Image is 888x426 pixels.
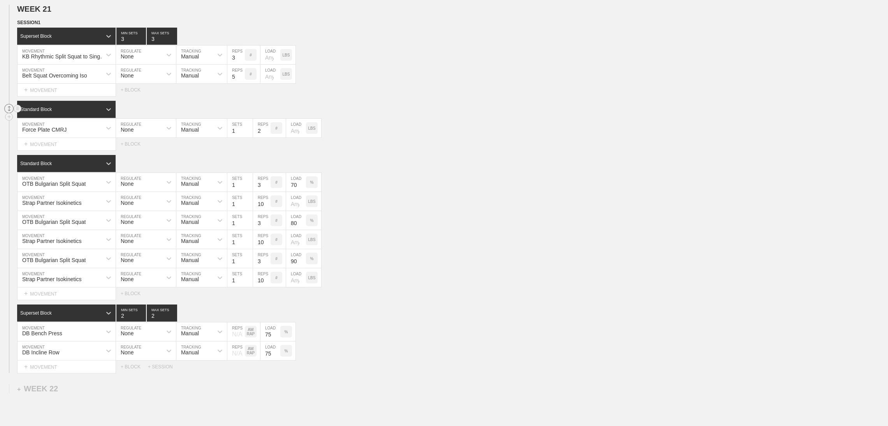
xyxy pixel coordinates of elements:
p: # [275,238,278,242]
p: LBS [308,199,316,204]
div: Manual [181,238,199,244]
div: None [121,257,134,263]
div: None [121,238,134,244]
div: Superset Block [20,33,52,39]
div: MOVEMENT [17,84,116,97]
p: # [250,53,252,57]
div: OTB Bulgarian Split Squat [22,181,86,187]
div: Superset Block [20,310,52,316]
div: N/A [227,326,245,338]
input: Any [260,46,280,64]
div: Strap Partner Isokinetics [22,200,82,206]
div: Manual [181,72,199,79]
div: None [121,219,134,225]
span: + [24,363,28,370]
div: Manual [181,53,199,60]
div: None [121,330,134,336]
div: MOVEMENT [17,287,116,300]
input: None [147,28,177,45]
div: + BLOCK [121,141,148,147]
input: Any [286,211,306,230]
div: DB Incline Row [22,349,60,356]
p: # [275,199,278,204]
p: # [275,180,278,185]
input: Any [286,249,306,268]
div: Manual [181,276,199,282]
p: LBS [308,238,316,242]
div: + BLOCK [121,87,148,93]
div: Manual [181,257,199,263]
p: LBS [283,72,290,76]
div: None [121,276,134,282]
div: Force Plate CMRJ [22,127,67,133]
p: LBS [308,276,316,280]
p: # [275,276,278,280]
div: WEEK 22 [17,384,58,393]
input: Any [286,119,306,137]
div: Belt Squat Overcoming Iso [22,72,87,79]
div: Manual [181,349,199,356]
div: Manual [181,200,199,206]
span: + [24,290,28,297]
div: Manual [181,330,199,336]
span: SESSION 1 [17,20,40,25]
input: Any [286,230,306,249]
div: Manual [181,127,199,133]
p: % [285,330,288,334]
p: # [275,257,278,261]
div: KB Rhythmic Split Squat to Single Leg Drop Catch [22,53,107,60]
div: None [121,349,134,356]
div: None [121,200,134,206]
p: # [275,218,278,223]
div: MOVEMENT [17,138,116,151]
div: None [121,127,134,133]
p: % [310,257,314,261]
input: Any [260,342,280,360]
div: MOVEMENT [17,361,116,373]
p: AM RAP [245,327,257,336]
span: + [24,86,28,93]
div: None [121,72,134,79]
p: % [310,218,314,223]
div: + BLOCK [121,364,148,370]
div: Strap Partner Isokinetics [22,238,82,244]
input: Any [286,268,306,287]
p: # [250,72,252,76]
div: N/A [227,345,245,357]
div: Manual [181,181,199,187]
div: OTB Bulgarian Split Squat [22,257,86,263]
input: Any [286,173,306,192]
p: % [285,349,288,353]
p: LBS [308,126,316,130]
p: LBS [283,53,290,57]
div: + BLOCK [121,291,148,296]
div: None [121,181,134,187]
div: Strap Partner Isokinetics [22,276,82,282]
p: % [310,180,314,185]
div: Manual [181,219,199,225]
input: None [147,305,177,322]
p: # [275,126,278,130]
div: DB Bench Press [22,330,62,336]
div: Standard Block [20,161,52,166]
iframe: Chat Widget [849,389,888,426]
div: None [121,53,134,60]
div: Standard Block [20,107,52,112]
input: Any [286,192,306,211]
input: Any [260,322,280,341]
span: + [17,386,21,393]
div: + SESSION [148,364,179,370]
input: Any [260,65,280,83]
p: AM RAP [245,347,257,355]
div: OTB Bulgarian Split Squat [22,219,86,225]
span: WEEK 21 [17,5,51,13]
span: + [24,141,28,147]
